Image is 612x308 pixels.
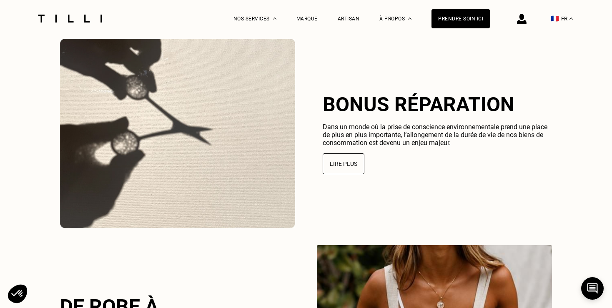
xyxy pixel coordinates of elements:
a: Artisan [338,16,360,22]
a: Prendre soin ici [431,9,490,28]
span: 🇫🇷 [551,15,559,23]
img: Menu déroulant [273,18,276,20]
button: Lire plus [323,153,364,174]
img: menu déroulant [569,18,573,20]
img: Bonus réparation [60,39,295,228]
img: icône connexion [517,14,527,24]
span: Dans un monde où la prise de conscience environnementale prend une place de plus en plus importan... [323,123,547,147]
a: Marque [296,16,318,22]
img: Menu déroulant à propos [408,18,411,20]
img: Logo du service de couturière Tilli [35,15,105,23]
h2: Bonus réparation [323,93,552,116]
